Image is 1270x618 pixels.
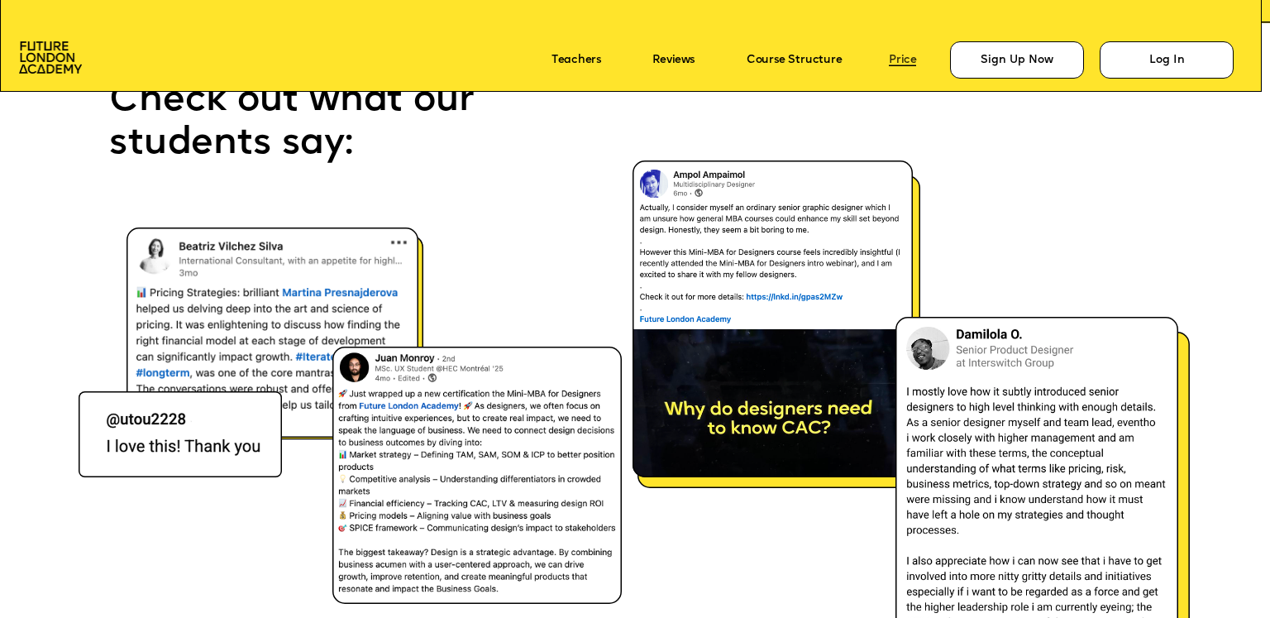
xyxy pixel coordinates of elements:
img: image-aac980e9-41de-4c2d-a048-f29dd30a0068.png [19,41,83,74]
p: Check out what our students say: [109,79,604,165]
a: Teachers [551,54,601,66]
a: Price [889,54,916,66]
a: Reviews [652,54,695,66]
a: Course Structure [747,54,843,66]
